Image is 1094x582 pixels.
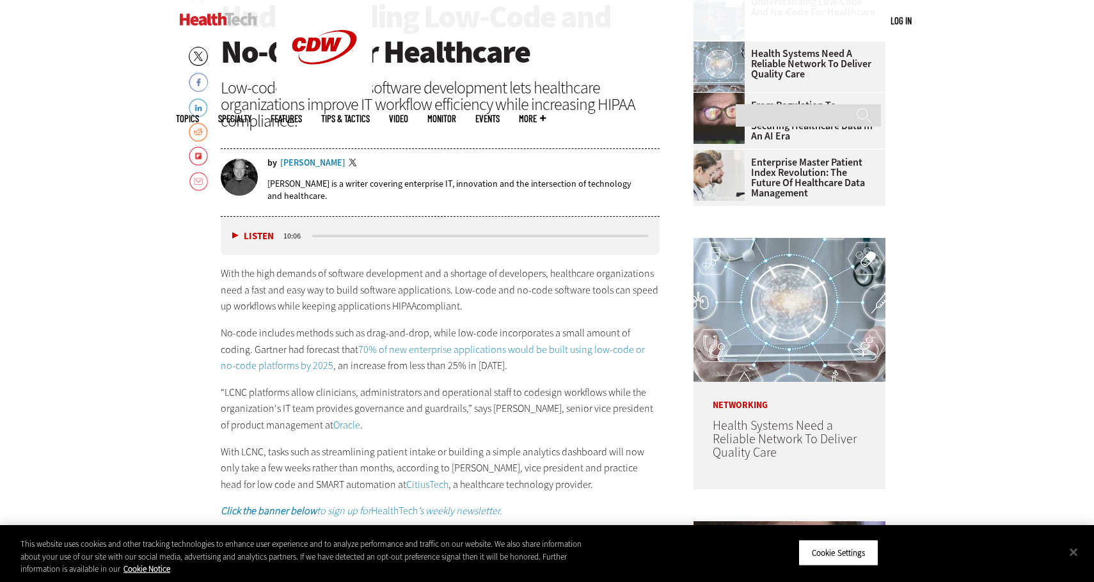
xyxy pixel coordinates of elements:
[475,114,500,123] a: Events
[221,444,660,493] p: With LCNC, tasks such as streamlining patient intake or building a simple analytics dashboard wil...
[333,418,360,432] a: Oracle
[232,232,274,241] button: Listen
[694,93,751,103] a: woman wearing glasses looking at healthcare data on screen
[1059,538,1088,566] button: Close
[180,13,257,26] img: Home
[694,150,751,160] a: medical researchers look at data on desktop monitor
[694,157,878,198] a: Enterprise Master Patient Index Revolution: The Future of Healthcare Data Management
[694,93,745,144] img: woman wearing glasses looking at healthcare data on screen
[694,100,878,141] a: From Regulation to Resilience: Best Practices for Securing Healthcare Data in an AI Era
[221,504,502,517] a: Click the banner belowto sign up forHealthTech’s weekly newsletter.
[519,114,546,123] span: More
[20,538,602,576] div: This website uses cookies and other tracking technologies to enhance user experience and to analy...
[349,159,360,169] a: Twitter
[798,539,878,566] button: Cookie Settings
[221,384,660,434] p: “LCNC platforms allow clinicians, administrators and operational staff to codesign workflows whil...
[267,178,660,202] p: [PERSON_NAME] is a writer covering enterprise IT, innovation and the intersection of technology a...
[271,114,302,123] a: Features
[321,114,370,123] a: Tips & Tactics
[406,478,448,491] a: CitiusTech
[221,325,660,374] p: No-code includes methods such as drag-and-drop, while low-code incorporates a small amount of cod...
[221,504,371,517] em: to sign up for
[694,238,885,382] img: Healthcare networking
[713,417,857,461] a: Health Systems Need a Reliable Network To Deliver Quality Care
[218,114,251,123] span: Specialty
[418,504,502,517] em: ’s weekly newsletter.
[267,159,277,168] span: by
[221,343,645,373] a: 70% of new enterprise applications would be built using low-code or no-code platforms by 2025
[221,159,258,196] img: Brian Horowitz
[176,114,199,123] span: Topics
[123,563,170,574] a: More information about your privacy
[891,15,912,26] a: Log in
[389,114,408,123] a: Video
[276,84,372,98] a: CDW
[221,504,317,517] strong: Click the banner below
[281,230,310,242] div: duration
[694,382,885,410] p: Networking
[694,150,745,201] img: medical researchers look at data on desktop monitor
[221,265,660,315] p: With the high demands of software development and a shortage of developers, healthcare organizati...
[427,114,456,123] a: MonITor
[891,14,912,28] div: User menu
[221,217,660,255] div: media player
[280,159,345,168] a: [PERSON_NAME]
